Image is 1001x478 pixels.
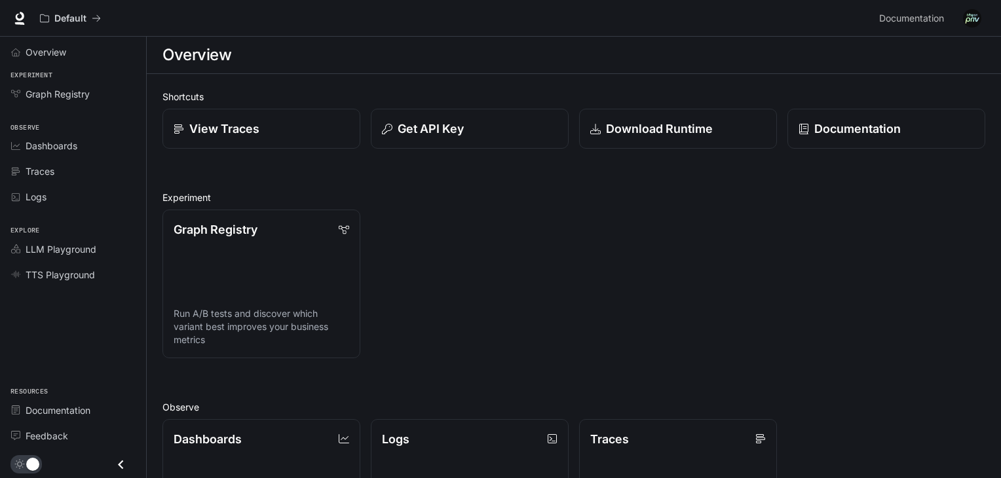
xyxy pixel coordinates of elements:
p: Default [54,13,86,24]
button: User avatar [959,5,985,31]
span: Overview [26,45,66,59]
a: Feedback [5,424,141,447]
a: Overview [5,41,141,64]
a: Logs [5,185,141,208]
p: Documentation [814,120,901,138]
a: LLM Playground [5,238,141,261]
a: Documentation [787,109,985,149]
a: Graph RegistryRun A/B tests and discover which variant best improves your business metrics [162,210,360,358]
p: Traces [590,430,629,448]
span: Documentation [879,10,944,27]
p: Dashboards [174,430,242,448]
span: TTS Playground [26,268,95,282]
h2: Experiment [162,191,985,204]
a: Download Runtime [579,109,777,149]
span: Logs [26,190,47,204]
p: Graph Registry [174,221,257,238]
span: LLM Playground [26,242,96,256]
span: Feedback [26,429,68,443]
a: Traces [5,160,141,183]
button: All workspaces [34,5,107,31]
h2: Observe [162,400,985,414]
a: TTS Playground [5,263,141,286]
p: View Traces [189,120,259,138]
span: Dark mode toggle [26,456,39,471]
h1: Overview [162,42,231,68]
p: Download Runtime [606,120,713,138]
a: View Traces [162,109,360,149]
span: Dashboards [26,139,77,153]
button: Get API Key [371,109,569,149]
p: Logs [382,430,409,448]
span: Traces [26,164,54,178]
img: User avatar [963,9,981,28]
h2: Shortcuts [162,90,985,103]
a: Documentation [5,399,141,422]
a: Dashboards [5,134,141,157]
button: Close drawer [106,451,136,478]
p: Get API Key [398,120,464,138]
span: Documentation [26,403,90,417]
a: Graph Registry [5,83,141,105]
p: Run A/B tests and discover which variant best improves your business metrics [174,307,349,346]
span: Graph Registry [26,87,90,101]
a: Documentation [874,5,954,31]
